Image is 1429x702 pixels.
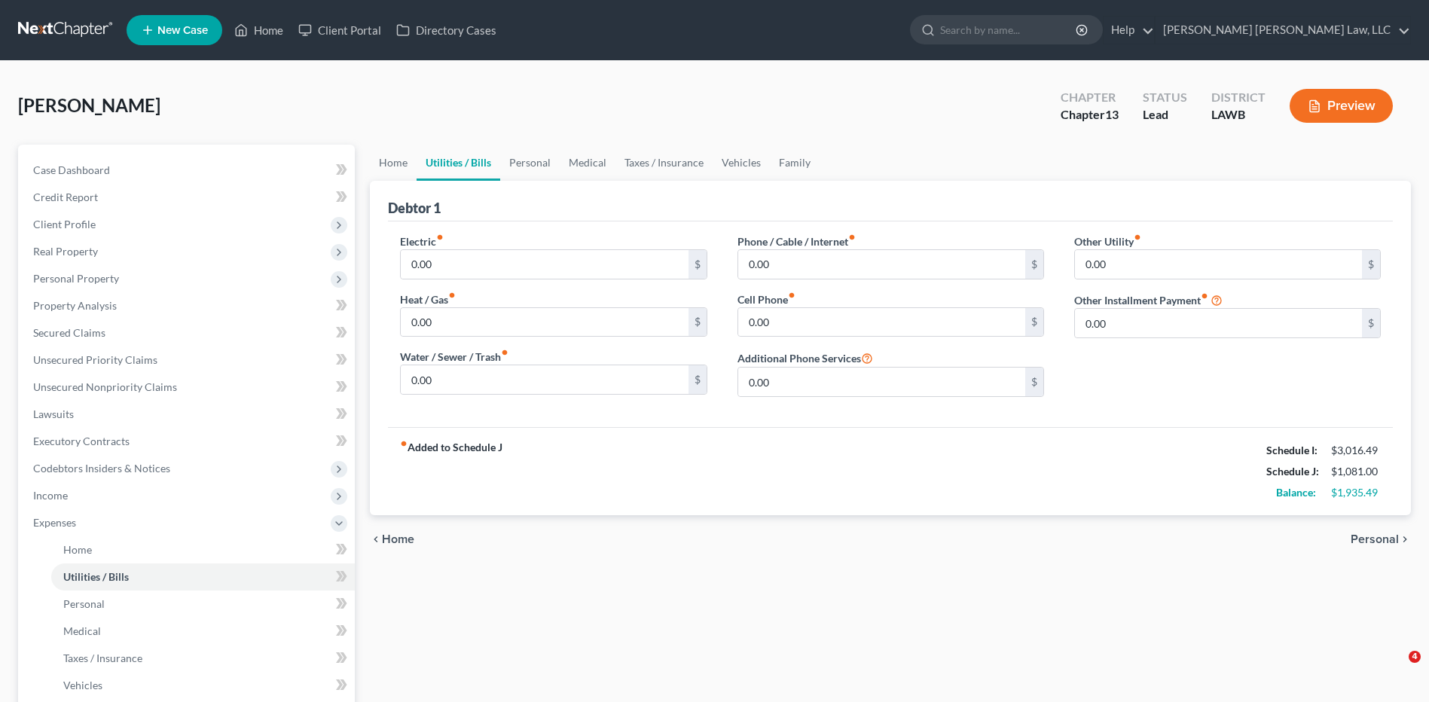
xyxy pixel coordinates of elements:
[21,346,355,374] a: Unsecured Priority Claims
[738,368,1025,396] input: --
[1362,309,1380,337] div: $
[501,349,508,356] i: fiber_manual_record
[51,563,355,591] a: Utilities / Bills
[157,25,208,36] span: New Case
[33,380,177,393] span: Unsecured Nonpriority Claims
[63,570,129,583] span: Utilities / Bills
[33,326,105,339] span: Secured Claims
[370,145,417,181] a: Home
[1211,106,1266,124] div: LAWB
[33,353,157,366] span: Unsecured Priority Claims
[1134,233,1141,241] i: fiber_manual_record
[388,199,441,217] div: Debtor 1
[737,291,795,307] label: Cell Phone
[63,652,142,664] span: Taxes / Insurance
[21,292,355,319] a: Property Analysis
[21,184,355,211] a: Credit Report
[33,407,74,420] span: Lawsuits
[51,536,355,563] a: Home
[401,365,688,394] input: --
[51,618,355,645] a: Medical
[1266,444,1318,456] strong: Schedule I:
[400,291,456,307] label: Heat / Gas
[291,17,389,44] a: Client Portal
[1351,533,1411,545] button: Personal chevron_right
[500,145,560,181] a: Personal
[1331,485,1381,500] div: $1,935.49
[1290,89,1393,123] button: Preview
[33,462,170,475] span: Codebtors Insiders & Notices
[51,591,355,618] a: Personal
[1331,464,1381,479] div: $1,081.00
[370,533,382,545] i: chevron_left
[1211,89,1266,106] div: District
[33,489,68,502] span: Income
[400,349,508,365] label: Water / Sewer / Trash
[1351,533,1399,545] span: Personal
[63,624,101,637] span: Medical
[51,645,355,672] a: Taxes / Insurance
[738,308,1025,337] input: --
[21,428,355,455] a: Executory Contracts
[1074,292,1208,308] label: Other Installment Payment
[1025,368,1043,396] div: $
[33,299,117,312] span: Property Analysis
[1025,250,1043,279] div: $
[382,533,414,545] span: Home
[227,17,291,44] a: Home
[1074,233,1141,249] label: Other Utility
[1025,308,1043,337] div: $
[1362,250,1380,279] div: $
[737,349,873,367] label: Additional Phone Services
[1105,107,1119,121] span: 13
[401,308,688,337] input: --
[21,319,355,346] a: Secured Claims
[560,145,615,181] a: Medical
[1061,106,1119,124] div: Chapter
[400,233,444,249] label: Electric
[51,672,355,699] a: Vehicles
[1075,250,1362,279] input: --
[400,440,502,503] strong: Added to Schedule J
[63,597,105,610] span: Personal
[1143,89,1187,106] div: Status
[788,291,795,299] i: fiber_manual_record
[18,94,160,116] span: [PERSON_NAME]
[63,679,102,691] span: Vehicles
[370,533,414,545] button: chevron_left Home
[940,16,1078,44] input: Search by name...
[417,145,500,181] a: Utilities / Bills
[33,516,76,529] span: Expenses
[713,145,770,181] a: Vehicles
[63,543,92,556] span: Home
[615,145,713,181] a: Taxes / Insurance
[1276,486,1316,499] strong: Balance:
[33,163,110,176] span: Case Dashboard
[1075,309,1362,337] input: --
[21,401,355,428] a: Lawsuits
[400,440,408,447] i: fiber_manual_record
[1399,533,1411,545] i: chevron_right
[448,291,456,299] i: fiber_manual_record
[33,218,96,230] span: Client Profile
[21,374,355,401] a: Unsecured Nonpriority Claims
[1378,651,1414,687] iframe: Intercom live chat
[1143,106,1187,124] div: Lead
[33,245,98,258] span: Real Property
[1409,651,1421,663] span: 4
[1104,17,1154,44] a: Help
[33,272,119,285] span: Personal Property
[737,233,856,249] label: Phone / Cable / Internet
[33,435,130,447] span: Executory Contracts
[389,17,504,44] a: Directory Cases
[1331,443,1381,458] div: $3,016.49
[1201,292,1208,300] i: fiber_manual_record
[1266,465,1319,478] strong: Schedule J:
[33,191,98,203] span: Credit Report
[401,250,688,279] input: --
[1061,89,1119,106] div: Chapter
[689,365,707,394] div: $
[21,157,355,184] a: Case Dashboard
[436,233,444,241] i: fiber_manual_record
[1156,17,1410,44] a: [PERSON_NAME] [PERSON_NAME] Law, LLC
